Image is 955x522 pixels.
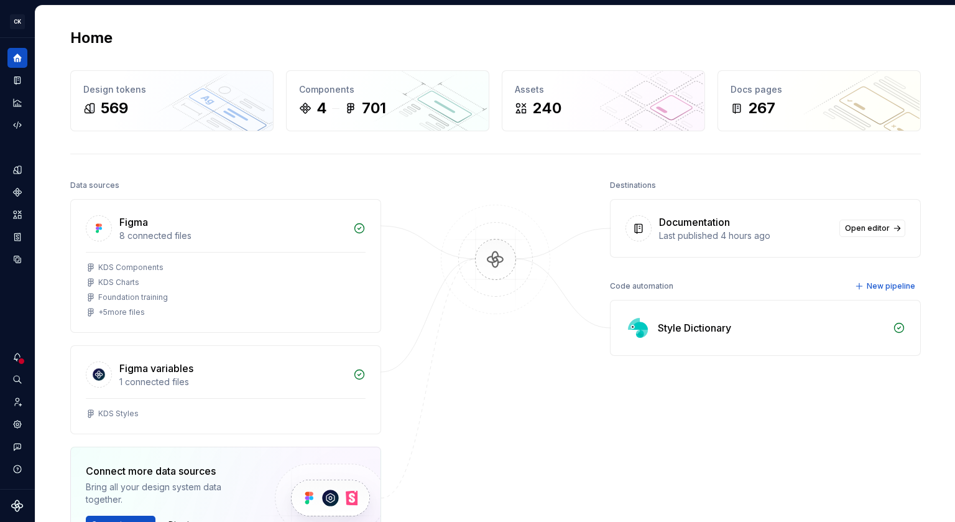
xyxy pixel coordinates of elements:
[845,223,890,233] span: Open editor
[119,361,193,376] div: Figma variables
[70,28,113,48] h2: Home
[98,292,168,302] div: Foundation training
[119,376,346,388] div: 1 connected files
[839,220,905,237] a: Open editor
[7,93,27,113] a: Analytics
[532,98,561,118] div: 240
[70,345,381,434] a: Figma variables1 connected filesKDS Styles
[658,320,731,335] div: Style Dictionary
[7,115,27,135] a: Code automation
[502,70,705,131] a: Assets240
[748,98,775,118] div: 267
[98,409,139,419] div: KDS Styles
[610,277,673,295] div: Code automation
[7,160,27,180] a: Design tokens
[659,215,730,230] div: Documentation
[299,83,476,96] div: Components
[11,500,24,512] svg: Supernova Logo
[7,370,27,389] button: Search ⌘K
[286,70,489,131] a: Components4701
[7,48,27,68] a: Home
[659,230,832,242] div: Last published 4 hours ago
[7,392,27,412] a: Invite team
[7,182,27,202] a: Components
[119,230,346,242] div: 8 connected files
[867,281,915,291] span: New pipeline
[731,83,908,96] div: Docs pages
[98,307,145,317] div: + 5 more files
[83,83,261,96] div: Design tokens
[7,70,27,90] a: Documentation
[70,70,274,131] a: Design tokens569
[7,249,27,269] a: Data sources
[362,98,386,118] div: 701
[316,98,327,118] div: 4
[98,263,164,273] div: KDS Components
[515,83,692,96] div: Assets
[7,347,27,367] button: Notifications
[86,481,254,506] div: Bring all your design system data together.
[7,414,27,434] a: Settings
[119,215,148,230] div: Figma
[851,277,921,295] button: New pipeline
[70,199,381,333] a: Figma8 connected filesKDS ComponentsKDS ChartsFoundation training+5more files
[2,8,32,35] button: CK
[86,464,254,478] div: Connect more data sources
[7,227,27,247] a: Storybook stories
[101,98,128,118] div: 569
[610,177,656,194] div: Destinations
[7,437,27,457] button: Contact support
[98,277,139,287] div: KDS Charts
[717,70,921,131] a: Docs pages267
[70,177,119,194] div: Data sources
[7,205,27,225] a: Assets
[10,14,25,29] div: CK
